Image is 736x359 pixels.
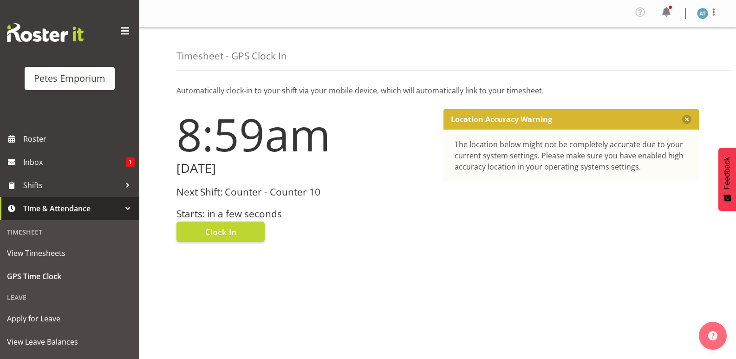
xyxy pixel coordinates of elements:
[723,157,731,189] span: Feedback
[176,51,287,61] h4: Timesheet - GPS Clock In
[176,85,699,96] p: Automatically clock-in to your shift via your mobile device, which will automatically link to you...
[23,202,121,215] span: Time & Attendance
[708,331,717,340] img: help-xxl-2.png
[7,312,132,326] span: Apply for Leave
[176,209,432,219] h3: Starts: in a few seconds
[23,178,121,192] span: Shifts
[176,109,432,159] h1: 8:59am
[2,222,137,242] div: Timesheet
[718,148,736,211] button: Feedback - Show survey
[176,187,432,197] h3: Next Shift: Counter - Counter 10
[697,8,708,19] img: alex-micheal-taniwha5364.jpg
[7,335,132,349] span: View Leave Balances
[2,242,137,265] a: View Timesheets
[34,72,105,85] div: Petes Emporium
[2,307,137,330] a: Apply for Leave
[176,161,432,176] h2: [DATE]
[2,330,137,353] a: View Leave Balances
[7,246,132,260] span: View Timesheets
[23,155,126,169] span: Inbox
[176,222,265,242] button: Clock In
[7,23,84,42] img: Rosterit website logo
[682,115,691,124] button: Close message
[451,115,552,124] p: Location Accuracy Warning
[2,265,137,288] a: GPS Time Clock
[455,139,688,172] div: The location below might not be completely accurate due to your current system settings. Please m...
[2,288,137,307] div: Leave
[7,269,132,283] span: GPS Time Clock
[205,226,236,238] span: Clock In
[126,157,135,167] span: 1
[23,132,135,146] span: Roster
